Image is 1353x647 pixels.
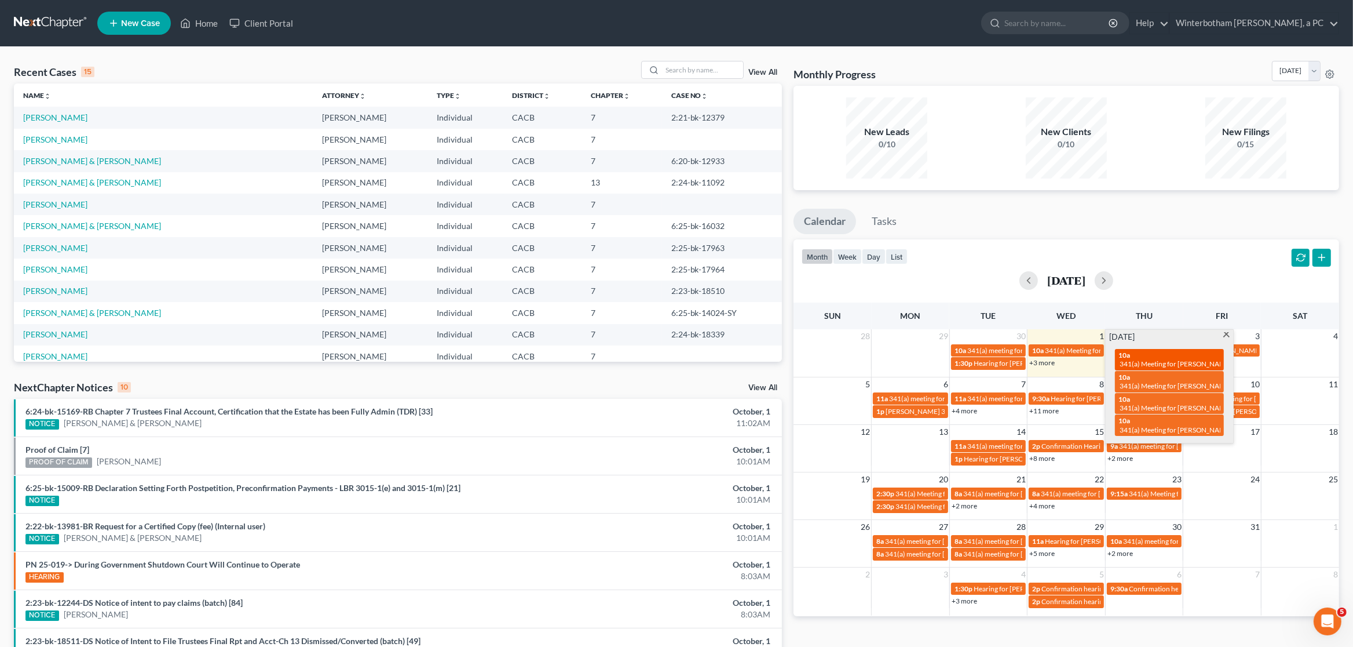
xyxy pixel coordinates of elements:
[1332,568,1339,581] span: 8
[25,496,59,506] div: NOTICE
[25,610,59,621] div: NOTICE
[864,568,871,581] span: 2
[662,215,782,237] td: 6:25-bk-16032
[662,324,782,346] td: 2:24-bk-18339
[582,107,661,128] td: 7
[1328,425,1339,439] span: 18
[503,324,582,346] td: CACB
[748,68,777,77] a: View All
[25,534,59,544] div: NOTICE
[1029,358,1055,367] a: +3 more
[701,93,708,100] i: unfold_more
[513,91,551,100] a: Districtunfold_more
[1249,425,1261,439] span: 17
[1015,329,1027,343] span: 30
[901,311,921,321] span: Mon
[359,93,366,100] i: unfold_more
[64,609,128,620] a: [PERSON_NAME]
[530,406,770,417] div: October, 1
[846,139,927,150] div: 0/10
[544,93,551,100] i: unfold_more
[25,636,420,646] a: 2:23-bk-18511-DS Notice of Intent to File Trustees Final Rpt and Acct-Ch 13 Dismissed/Converted (...
[963,489,1075,498] span: 341(a) meeting for [PERSON_NAME]
[1205,139,1286,150] div: 0/15
[23,135,87,144] a: [PERSON_NAME]
[1015,472,1027,486] span: 21
[1015,425,1027,439] span: 14
[121,19,160,28] span: New Case
[1020,568,1027,581] span: 4
[427,324,503,346] td: Individual
[530,597,770,609] div: October, 1
[1032,584,1040,593] span: 2p
[1120,359,1300,368] span: 341(a) Meeting for [PERSON_NAME] and [PERSON_NAME]
[955,584,972,593] span: 1:30p
[876,502,894,511] span: 2:30p
[1026,139,1107,150] div: 0/10
[1216,311,1228,321] span: Fri
[802,249,833,264] button: month
[503,150,582,172] td: CACB
[1026,125,1107,139] div: New Clients
[25,521,265,531] a: 2:22-bk-13981-BR Request for a Certified Copy (fee) (Internal user)
[938,520,949,534] span: 27
[824,311,841,321] span: Sun
[1110,537,1122,546] span: 10a
[1249,377,1261,391] span: 10
[1170,13,1339,34] a: Winterbotham [PERSON_NAME], a PC
[427,281,503,302] td: Individual
[313,237,427,259] td: [PERSON_NAME]
[503,107,582,128] td: CACB
[1118,373,1130,381] span: 10a
[530,494,770,506] div: 10:01AM
[224,13,299,34] a: Client Portal
[1205,125,1286,139] div: New Filings
[942,568,949,581] span: 3
[876,537,884,546] span: 8a
[1015,520,1027,534] span: 28
[964,455,1054,463] span: Hearing for [PERSON_NAME]
[671,91,708,100] a: Case Nounfold_more
[503,302,582,323] td: CACB
[955,489,962,498] span: 8a
[582,172,661,194] td: 13
[313,172,427,194] td: [PERSON_NAME]
[1041,489,1277,498] span: 341(a) meeting for [PERSON_NAME] [PERSON_NAME] and [PERSON_NAME]
[503,237,582,259] td: CACB
[662,107,782,128] td: 2:21-bk-12379
[876,550,884,558] span: 8a
[1332,520,1339,534] span: 1
[530,532,770,544] div: 10:01AM
[967,394,1079,403] span: 341(a) meeting for [PERSON_NAME]
[1118,395,1130,404] span: 10a
[582,129,661,150] td: 7
[1176,568,1183,581] span: 6
[530,456,770,467] div: 10:01AM
[174,13,224,34] a: Home
[833,249,862,264] button: week
[860,472,871,486] span: 19
[25,598,243,608] a: 2:23-bk-12244-DS Notice of intent to pay claims (batch) [84]
[886,407,1033,416] span: [PERSON_NAME] 341(a) [GEOGRAPHIC_DATA]
[1057,311,1076,321] span: Wed
[1045,537,1135,546] span: Hearing for [PERSON_NAME]
[1118,416,1130,425] span: 10a
[25,559,300,569] a: PN 25-019-> During Government Shutdown Court Will Continue to Operate
[1249,472,1261,486] span: 24
[1249,520,1261,534] span: 31
[1107,454,1133,463] a: +2 more
[963,537,1075,546] span: 341(a) meeting for [PERSON_NAME]
[25,483,460,493] a: 6:25-bk-15009-RB Declaration Setting Forth Postpetition, Preconfirmation Payments - LBR 3015-1(e)...
[313,194,427,215] td: [PERSON_NAME]
[427,129,503,150] td: Individual
[963,550,1075,558] span: 341(a) meeting for [PERSON_NAME]
[1328,377,1339,391] span: 11
[793,67,876,81] h3: Monthly Progress
[895,502,1055,511] span: 341(a) Meeting for Mobile Wash & Interior Detail, Inc
[952,406,977,415] a: +4 more
[64,417,202,429] a: [PERSON_NAME] & [PERSON_NAME]
[1107,549,1133,558] a: +2 more
[81,67,94,77] div: 15
[967,442,1079,450] span: 341(a) meeting for [PERSON_NAME]
[23,91,51,100] a: Nameunfold_more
